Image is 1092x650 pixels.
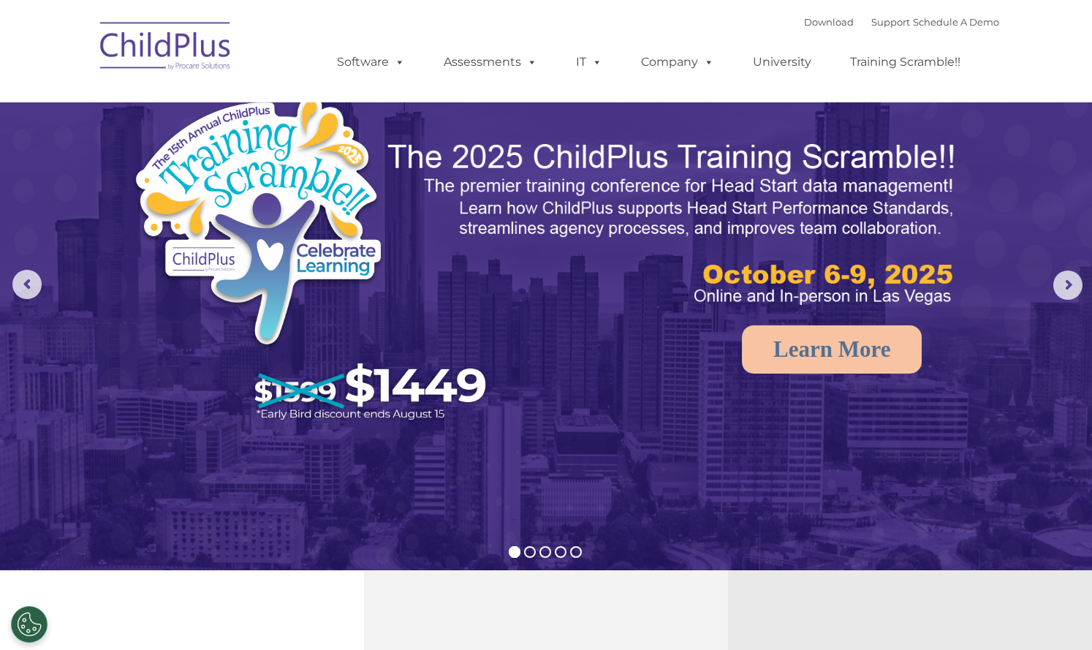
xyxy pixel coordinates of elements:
[561,48,617,77] a: IT
[626,48,729,77] a: Company
[804,16,854,28] a: Download
[322,48,420,77] a: Software
[913,16,999,28] a: Schedule A Demo
[738,48,826,77] a: University
[11,606,48,643] button: Cookies Settings
[93,12,239,85] img: ChildPlus by Procare Solutions
[835,48,975,77] a: Training Scramble!!
[871,16,910,28] a: Support
[742,325,922,374] a: Learn More
[429,48,552,77] a: Assessments
[804,16,999,28] font: |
